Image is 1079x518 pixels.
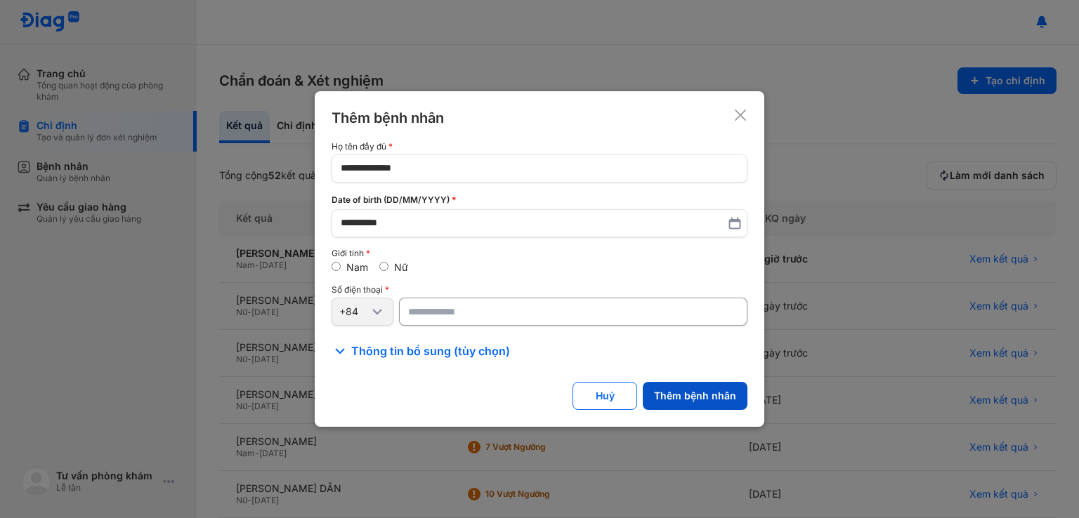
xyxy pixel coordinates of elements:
button: Thêm bệnh nhân [643,382,747,410]
label: Nam [346,261,368,273]
div: Thêm bệnh nhân [332,108,444,128]
label: Nữ [394,261,408,273]
button: Huỷ [573,382,637,410]
span: Thông tin bổ sung (tùy chọn) [351,343,510,359]
div: +84 [339,305,369,318]
div: Họ tên đầy đủ [332,142,747,152]
div: Số điện thoại [332,285,747,295]
div: Date of birth (DD/MM/YYYY) [332,194,747,206]
div: Giới tính [332,248,747,258]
